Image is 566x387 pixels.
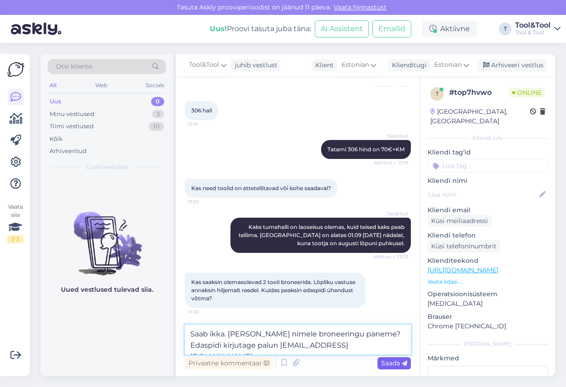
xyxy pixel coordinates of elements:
[499,23,511,35] div: T
[428,148,548,157] p: Kliendi tag'id
[428,240,500,252] div: Küsi telefoninumbrit
[478,59,547,71] div: Arhiveeri vestlus
[449,87,509,98] div: # top7hvwo
[151,97,164,106] div: 0
[515,22,561,36] a: Tool&ToolTool & Tool
[374,210,408,217] span: Tool&Tool
[315,20,369,37] button: AI Assistent
[231,61,277,70] div: juhib vestlust
[50,135,63,144] div: Kõik
[422,21,477,37] div: Aktiivne
[428,322,548,331] p: Chrome [TECHNICAL_ID]
[428,256,548,266] p: Klienditeekond
[152,110,164,119] div: 3
[428,312,548,322] p: Brauser
[210,24,227,33] b: Uus!
[50,122,94,131] div: Tiimi vestlused
[428,340,548,348] div: [PERSON_NAME]
[374,159,408,166] span: Nähtud ✓ 13:19
[515,22,551,29] div: Tool&Tool
[327,146,405,153] span: Tatami 306 hind on 70€+KM
[373,253,408,260] span: Nähtud ✓ 13:23
[48,79,58,91] div: All
[189,60,219,70] span: Tool&Tool
[436,90,439,97] span: t
[185,325,411,354] textarea: Saab ikka. [PERSON_NAME] nimele broneeringu paneme? Edaspidi kirjutage palun [EMAIL_ADDRESS][DOMA...
[373,20,411,37] button: Emailid
[210,23,311,34] div: Proovi tasuta juba täna:
[61,285,153,294] p: Uued vestlused tulevad siia.
[7,61,24,78] img: Askly Logo
[515,29,551,36] div: Tool & Tool
[428,231,548,240] p: Kliendi telefon
[312,61,334,70] div: Klient
[381,359,407,367] span: Saada
[93,79,109,91] div: Web
[428,159,548,173] input: Lisa tag
[428,205,548,215] p: Kliendi email
[56,62,92,71] span: Otsi kliente
[388,61,427,70] div: Klienditugi
[50,147,87,156] div: Arhiveeritud
[188,121,221,127] span: 13:19
[428,354,548,363] p: Märkmed
[428,215,492,227] div: Küsi meiliaadressi
[374,133,408,140] span: Tool&Tool
[144,79,166,91] div: Socials
[41,196,173,277] img: No chats
[86,163,128,171] span: Uued vestlused
[188,308,221,315] span: 13:26
[149,122,164,131] div: 10
[7,203,23,243] div: Vaata siia
[428,176,548,186] p: Kliendi nimi
[185,357,273,369] div: Privaatne kommentaar
[50,110,94,119] div: Minu vestlused
[191,279,357,302] span: Kas saaksin olemasolevad 2 tooli broneerida. Lõpliku vastuse annaksin hiljemalt reedel. Kuidas pe...
[7,235,23,243] div: 1 / 3
[428,278,548,286] p: Vaata edasi ...
[188,198,221,205] span: 13:20
[428,190,538,200] input: Lisa nimi
[428,134,548,142] div: Kliendi info
[428,266,498,274] a: [URL][DOMAIN_NAME]
[239,224,406,247] span: Kaks tumehalli on laoseisus olemas, kuid teised kaks peab tellima. [GEOGRAPHIC_DATA] on alates 01...
[428,289,548,299] p: Operatsioonisüsteem
[50,97,61,106] div: Uus
[191,185,331,191] span: Kas need toolid on ettetellitavad või kohe saadaval?
[341,60,369,70] span: Estonian
[509,88,545,98] span: Online
[191,107,212,114] span: 306 hall
[434,60,462,70] span: Estonian
[430,107,530,126] div: [GEOGRAPHIC_DATA], [GEOGRAPHIC_DATA]
[331,3,389,11] a: Vaata hinnastust
[428,299,548,308] p: [MEDICAL_DATA]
